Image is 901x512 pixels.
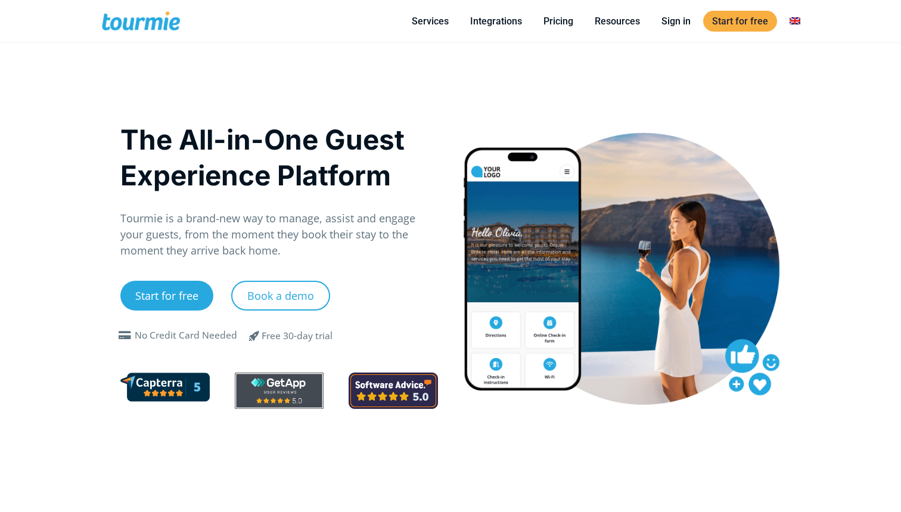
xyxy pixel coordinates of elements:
[240,328,269,343] span: 
[703,11,777,32] a: Start for free
[120,281,213,311] a: Start for free
[535,14,582,29] a: Pricing
[120,210,438,259] p: Tourmie is a brand-new way to manage, assist and engage your guests, from the moment they book th...
[586,14,649,29] a: Resources
[403,14,458,29] a: Services
[653,14,700,29] a: Sign in
[262,329,333,343] div: Free 30-day trial
[116,331,135,340] span: 
[120,122,438,193] h1: The All-in-One Guest Experience Platform
[461,14,531,29] a: Integrations
[135,328,237,343] div: No Credit Card Needed
[231,281,330,311] a: Book a demo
